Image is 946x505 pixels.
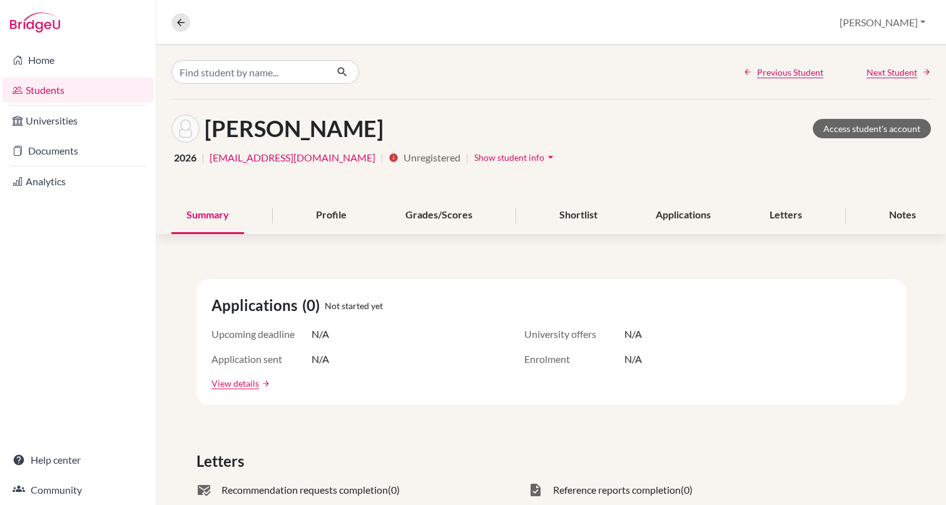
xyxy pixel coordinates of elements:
span: Recommendation requests completion [221,482,388,497]
span: Enrolment [524,352,624,367]
a: Home [3,48,153,73]
div: Applications [641,197,726,234]
span: N/A [624,352,642,367]
div: Profile [301,197,362,234]
span: Reference reports completion [553,482,681,497]
span: Application sent [211,352,312,367]
a: Universities [3,108,153,133]
span: mark_email_read [196,482,211,497]
span: | [201,150,205,165]
img: Jack Vuong's avatar [171,115,200,143]
a: Next Student [867,66,931,79]
button: Show student infoarrow_drop_down [474,148,557,167]
span: Next Student [867,66,917,79]
span: (0) [302,294,325,317]
span: Not started yet [325,299,383,312]
span: Applications [211,294,302,317]
span: | [465,150,469,165]
span: Show student info [474,152,544,163]
div: Letters [755,197,817,234]
a: [EMAIL_ADDRESS][DOMAIN_NAME] [210,150,375,165]
span: Unregistered [404,150,460,165]
span: N/A [624,327,642,342]
a: View details [211,377,259,390]
span: (0) [388,482,400,497]
a: Analytics [3,169,153,194]
span: 2026 [174,150,196,165]
a: Previous Student [743,66,823,79]
span: | [380,150,384,165]
div: Summary [171,197,244,234]
span: N/A [312,352,329,367]
div: Grades/Scores [390,197,487,234]
a: Documents [3,138,153,163]
span: (0) [681,482,693,497]
a: Community [3,477,153,502]
a: Students [3,78,153,103]
i: info [389,153,399,163]
div: Notes [874,197,931,234]
h1: [PERSON_NAME] [205,115,384,142]
a: Access student's account [813,119,931,138]
span: Previous Student [757,66,823,79]
span: N/A [312,327,329,342]
i: arrow_drop_down [544,151,557,163]
input: Find student by name... [171,60,327,84]
div: Shortlist [544,197,613,234]
span: Letters [196,450,249,472]
button: [PERSON_NAME] [834,11,931,34]
span: task [528,482,543,497]
a: Help center [3,447,153,472]
img: Bridge-U [10,13,60,33]
a: arrow_forward [259,379,270,388]
span: Upcoming deadline [211,327,312,342]
span: University offers [524,327,624,342]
